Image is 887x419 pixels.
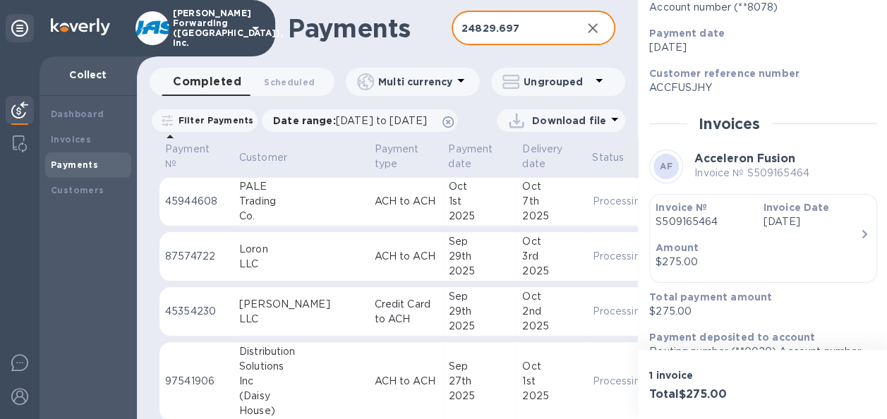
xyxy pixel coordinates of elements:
[51,109,104,119] b: Dashboard
[656,255,859,269] div: $275.00
[694,152,795,165] b: Acceleron Fusion
[378,75,452,89] p: Multi currency
[522,142,581,171] span: Delivery date
[522,374,581,389] div: 1st
[522,304,581,319] div: 2nd
[448,209,511,224] div: 2025
[660,161,672,171] b: AF
[374,297,437,327] p: Credit Card to ACH
[51,18,110,35] img: Logo
[448,374,511,389] div: 27th
[649,388,757,401] h3: Total $275.00
[51,68,126,82] p: Collect
[592,249,646,264] p: Processing
[165,194,228,209] p: 45944608
[592,374,646,389] p: Processing
[522,179,581,194] div: Oct
[524,75,591,89] p: Ungrouped
[592,150,642,165] span: Status
[173,8,243,48] p: [PERSON_NAME] Forwarding ([GEOGRAPHIC_DATA]), Inc.
[448,234,511,249] div: Sep
[239,179,363,194] div: PALE
[165,142,210,171] p: Payment №
[522,264,581,279] div: 2025
[649,40,866,55] p: [DATE]
[448,359,511,374] div: Sep
[448,319,511,334] div: 2025
[165,374,228,389] p: 97541906
[239,194,363,209] div: Trading
[649,291,772,303] b: Total payment amount
[649,344,866,374] p: Routing number (**0020) Account number (**8078)
[649,304,866,319] p: $275.00
[448,194,511,209] div: 1st
[763,214,859,229] p: [DATE]
[522,249,581,264] div: 3rd
[374,194,437,209] p: ACH to ACH
[448,179,511,194] div: Oct
[239,257,363,272] div: LLC
[264,75,315,90] span: Scheduled
[649,28,725,39] b: Payment date
[239,359,363,374] div: Solutions
[374,142,437,171] span: Payment type
[51,185,104,195] b: Customers
[592,304,646,319] p: Processing
[239,403,363,418] div: House)
[656,214,752,229] p: S509165464
[522,319,581,334] div: 2025
[165,249,228,264] p: 87574722
[51,134,91,145] b: Invoices
[592,150,624,165] p: Status
[6,14,34,42] div: Unpin categories
[592,194,646,209] p: Processing
[173,114,253,126] p: Filter Payments
[649,332,815,343] b: Payment deposited to account
[656,242,699,253] b: Amount
[522,142,562,171] p: Delivery date
[649,80,866,95] p: ACCFUSJHY
[694,166,809,181] p: Invoice № S509165464
[522,234,581,249] div: Oct
[699,115,760,133] h2: Invoices
[522,209,581,224] div: 2025
[649,194,877,283] button: Invoice №S509165464Invoice Date[DATE]Amount$275.00
[448,142,511,171] span: Payment date
[532,114,606,128] p: Download file
[239,150,306,165] span: Customer
[165,304,228,319] p: 45354230
[239,209,363,224] div: Co.
[649,368,757,382] p: 1 invoice
[239,344,363,359] div: Distribution
[649,68,799,79] b: Customer reference number
[239,389,363,403] div: (Daisy
[262,109,457,132] div: Date range:[DATE] to [DATE]
[522,289,581,304] div: Oct
[448,142,493,171] p: Payment date
[288,13,452,43] h1: Payments
[51,159,98,170] b: Payments
[448,249,511,264] div: 29th
[448,289,511,304] div: Sep
[522,359,581,374] div: Oct
[374,142,418,171] p: Payment type
[763,202,829,213] b: Invoice Date
[374,249,437,264] p: ACH to ACH
[173,72,241,92] span: Completed
[448,389,511,403] div: 2025
[336,115,427,126] span: [DATE] to [DATE]
[239,297,363,312] div: [PERSON_NAME]
[239,374,363,389] div: Inc
[239,312,363,327] div: LLC
[273,114,434,128] p: Date range :
[448,304,511,319] div: 29th
[165,142,228,171] span: Payment №
[448,264,511,279] div: 2025
[239,242,363,257] div: Loron
[522,389,581,403] div: 2025
[656,202,707,213] b: Invoice №
[374,374,437,389] p: ACH to ACH
[522,194,581,209] div: 7th
[239,150,287,165] p: Customer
